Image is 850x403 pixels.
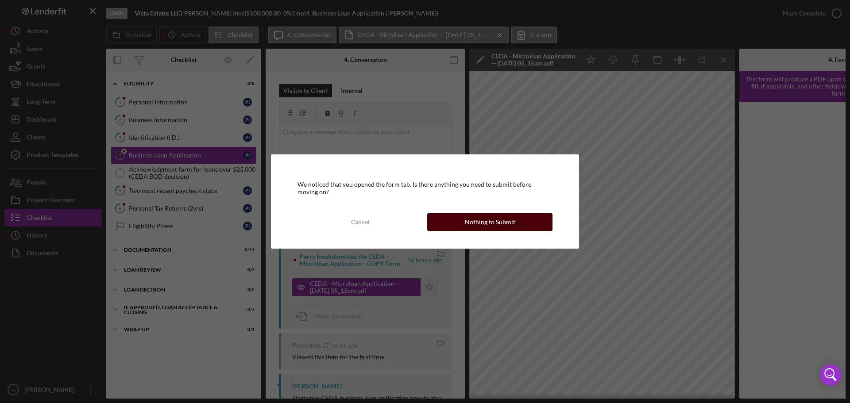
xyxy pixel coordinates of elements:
button: Nothing to Submit [427,213,552,231]
div: Nothing to Submit [465,213,515,231]
div: Cancel [351,213,370,231]
div: Open Intercom Messenger [820,364,841,385]
div: We noticed that you opened the form tab. Is there anything you need to submit before moving on? [297,181,552,195]
button: Cancel [297,213,423,231]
